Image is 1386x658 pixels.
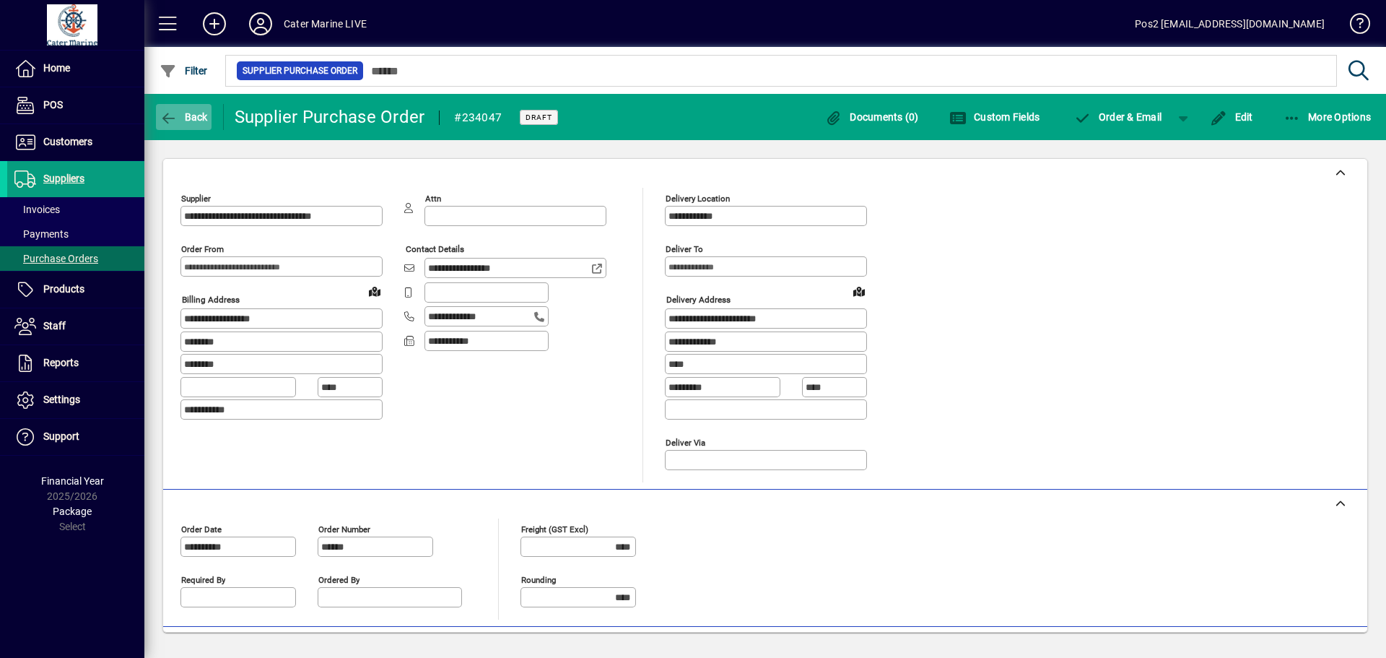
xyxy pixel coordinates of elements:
div: Pos2 [EMAIL_ADDRESS][DOMAIN_NAME] [1135,12,1325,35]
span: Financial Year [41,475,104,487]
a: Home [7,51,144,87]
span: Settings [43,394,80,405]
mat-label: Supplier [181,194,211,204]
span: Support [43,430,79,442]
span: Invoices [14,204,60,215]
a: View on map [363,280,386,303]
a: Knowledge Base [1339,3,1368,50]
a: Products [7,272,144,308]
button: Order & Email [1066,104,1169,130]
button: Back [156,104,212,130]
a: Settings [7,382,144,418]
mat-label: Required by [181,574,225,584]
mat-label: Order from [181,244,224,254]
mat-label: Ordered by [318,574,359,584]
a: Invoices [7,197,144,222]
button: Filter [156,58,212,84]
mat-label: Rounding [521,574,556,584]
span: Customers [43,136,92,147]
button: Add [191,11,237,37]
span: Filter [160,65,208,77]
app-page-header-button: Back [144,104,224,130]
span: Order & Email [1073,111,1161,123]
mat-label: Delivery Location [666,194,730,204]
span: Custom Fields [949,111,1040,123]
span: Back [160,111,208,123]
mat-label: Deliver To [666,244,703,254]
span: Products [43,283,84,295]
span: More Options [1283,111,1372,123]
span: Home [43,62,70,74]
span: Package [53,506,92,517]
div: Supplier Purchase Order [235,105,425,129]
mat-label: Order date [181,524,222,534]
a: POS [7,87,144,124]
span: Reports [43,357,79,368]
a: Customers [7,124,144,160]
a: View on map [847,280,871,303]
span: Staff [43,320,66,332]
div: #234047 [454,106,502,129]
span: Payments [14,228,69,240]
a: Purchase Orders [7,246,144,271]
span: Suppliers [43,173,84,184]
div: Cater Marine LIVE [284,12,367,35]
mat-label: Deliver via [666,437,705,447]
mat-label: Freight (GST excl) [521,524,588,534]
a: Support [7,419,144,455]
mat-label: Attn [425,194,441,204]
button: Edit [1206,104,1257,130]
button: Profile [237,11,284,37]
span: Purchase Orders [14,253,98,264]
span: Edit [1210,111,1253,123]
mat-label: Order number [318,524,370,534]
a: Payments [7,222,144,246]
a: Staff [7,308,144,345]
button: Custom Fields [946,104,1044,130]
a: Reports [7,345,144,381]
button: More Options [1280,104,1375,130]
span: Documents (0) [825,111,919,123]
button: Documents (0) [821,104,923,130]
span: Draft [526,113,552,122]
span: POS [43,99,63,111]
span: Supplier Purchase Order [243,64,357,78]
